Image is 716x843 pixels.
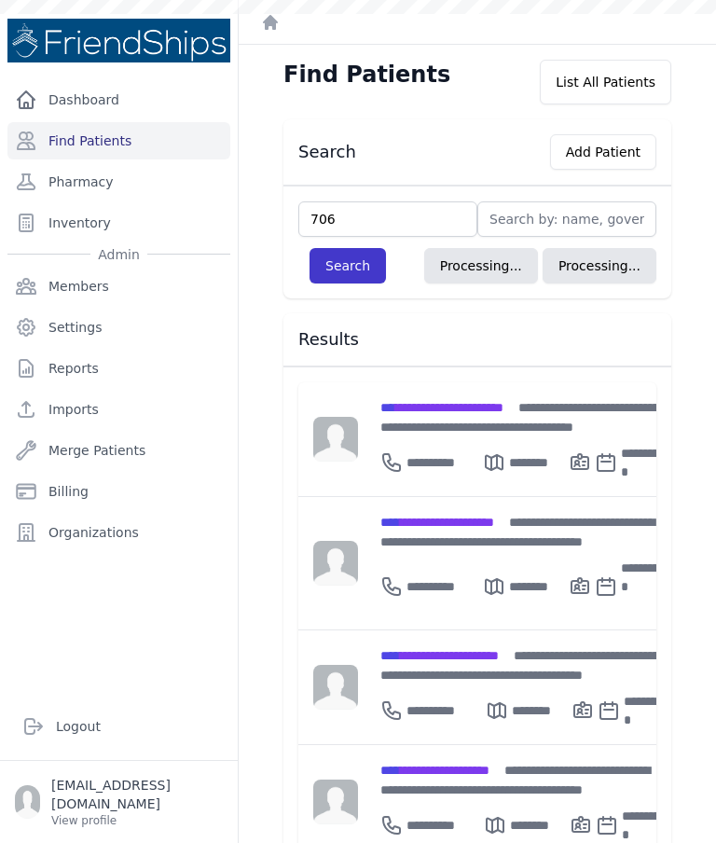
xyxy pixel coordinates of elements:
[51,776,223,813] p: [EMAIL_ADDRESS][DOMAIN_NAME]
[7,473,230,510] a: Billing
[7,19,230,62] img: Medical Missions EMR
[313,780,358,824] img: person-242608b1a05df3501eefc295dc1bc67a.jpg
[310,248,386,283] button: Search
[298,328,656,351] h3: Results
[298,141,356,163] h3: Search
[543,248,656,283] button: Processing...
[298,201,477,237] input: Find by: id
[7,391,230,428] a: Imports
[7,122,230,159] a: Find Patients
[90,245,147,264] span: Admin
[477,201,656,237] input: Search by: name, government id or phone
[15,776,223,828] a: [EMAIL_ADDRESS][DOMAIN_NAME] View profile
[283,60,450,90] h1: Find Patients
[7,309,230,346] a: Settings
[313,541,358,586] img: person-242608b1a05df3501eefc295dc1bc67a.jpg
[51,813,223,828] p: View profile
[7,350,230,387] a: Reports
[313,665,358,710] img: person-242608b1a05df3501eefc295dc1bc67a.jpg
[7,204,230,242] a: Inventory
[7,514,230,551] a: Organizations
[7,81,230,118] a: Dashboard
[424,248,538,283] button: Processing...
[15,708,223,745] a: Logout
[7,432,230,469] a: Merge Patients
[7,268,230,305] a: Members
[313,417,358,462] img: person-242608b1a05df3501eefc295dc1bc67a.jpg
[7,163,230,200] a: Pharmacy
[540,60,671,104] div: List All Patients
[550,134,656,170] button: Add Patient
